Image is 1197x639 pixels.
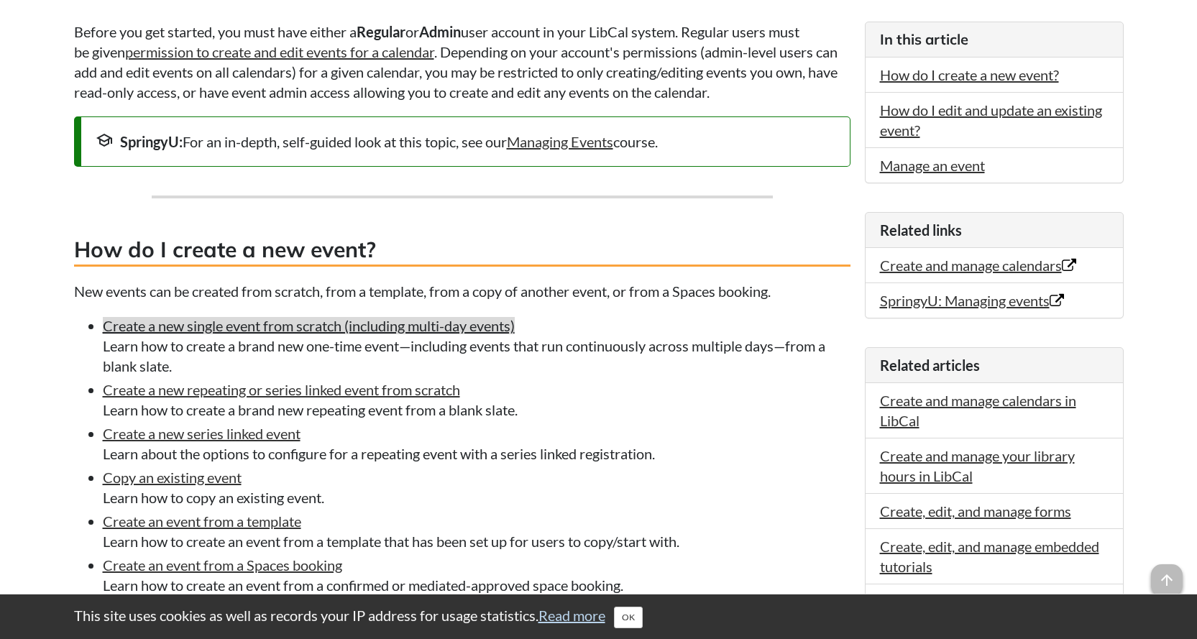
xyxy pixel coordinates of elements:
a: permission to create and edit events for a calendar [125,43,434,60]
a: Create an event from a template [103,512,301,530]
a: Create and manage calendars in LibCal [880,392,1076,429]
span: arrow_upward [1151,564,1183,596]
a: Copy an existing event [103,469,242,486]
a: Read more [538,607,605,624]
strong: Regular [357,23,405,40]
a: Create, edit, and manage forms [880,502,1071,520]
a: Manage an event [880,157,985,174]
a: Create, edit, and manage databases in the A-Z Database List [880,593,1097,630]
p: New events can be created from scratch, from a template, from a copy of another event, or from a ... [74,281,850,301]
a: Create an event from a Spaces booking [103,556,342,574]
a: Create a new repeating or series linked event from scratch [103,381,460,398]
a: SpringyU: Managing events [880,292,1064,309]
span: Related articles [880,357,980,374]
a: How do I edit and update an existing event? [880,101,1102,139]
li: Learn how to create a brand new one-time event—including events that run continuously across mult... [103,316,850,376]
strong: Admin [419,23,461,40]
span: school [96,132,113,149]
p: Before you get started, you must have either a or user account in your LibCal system. Regular use... [74,22,850,102]
li: Learn about the options to configure for a repeating event with a series linked registration. [103,423,850,464]
a: Create and manage your library hours in LibCal [880,447,1075,484]
a: Create and manage calendars [880,257,1076,274]
div: For an in-depth, self-guided look at this topic, see our course. [96,132,835,152]
a: Managing Events [507,133,613,150]
span: Related links [880,221,962,239]
li: Learn how to copy an existing event. [103,467,850,507]
li: Learn how to create an event from a template that has been set up for users to copy/start with. [103,511,850,551]
h3: How do I create a new event? [74,234,850,267]
li: Learn how to create an event from a confirmed or mediated-approved space booking. [103,555,850,595]
div: This site uses cookies as well as records your IP address for usage statistics. [60,605,1138,628]
a: Create a new series linked event [103,425,301,442]
strong: SpringyU: [120,133,183,150]
li: Learn how to create a brand new repeating event from a blank slate. [103,380,850,420]
button: Close [614,607,643,628]
a: arrow_upward [1151,566,1183,583]
a: Create a new single event from scratch (including multi-day events) [103,317,515,334]
h3: In this article [880,29,1109,50]
a: Create, edit, and manage embedded tutorials [880,538,1099,575]
a: How do I create a new event? [880,66,1059,83]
